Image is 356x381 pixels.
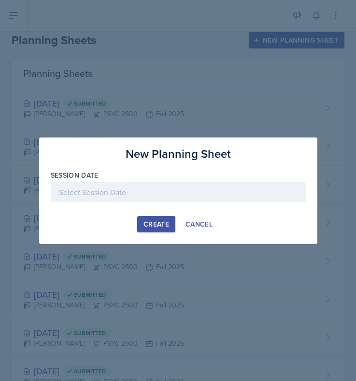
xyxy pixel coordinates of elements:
[51,170,99,180] label: Session Date
[137,216,175,232] button: Create
[185,220,213,228] div: Cancel
[143,220,169,228] div: Create
[126,145,231,163] h3: New Planning Sheet
[179,216,219,232] button: Cancel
